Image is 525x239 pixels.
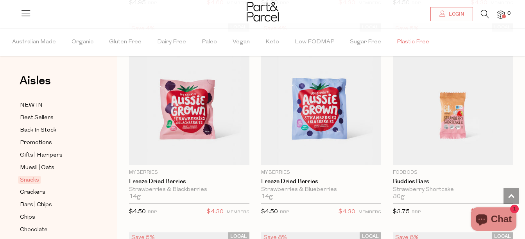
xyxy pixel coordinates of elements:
[129,186,249,193] div: Strawberries & Blackberries
[129,169,249,176] p: My Berries
[20,163,54,173] span: Muesli | Oats
[20,188,45,197] span: Crackers
[157,29,186,56] span: Dairy Free
[280,210,289,214] small: RRP
[20,138,52,148] span: Promotions
[20,75,51,95] a: Aisles
[20,212,91,222] a: Chips
[20,151,63,160] span: Gifts | Hampers
[412,210,421,214] small: RRP
[397,29,429,56] span: Plastic Free
[20,175,91,185] a: Snacks
[129,178,249,185] a: Freeze Dried Berries
[393,169,513,176] p: Fodbods
[261,193,273,200] span: 14g
[339,207,355,217] span: $4.30
[469,207,519,233] inbox-online-store-chat: Shopify online store chat
[227,210,249,214] small: MEMBERS
[20,200,91,210] a: Bars | Chips
[265,29,279,56] span: Keto
[109,29,142,56] span: Gluten Free
[393,193,405,200] span: 30g
[295,29,334,56] span: Low FODMAP
[505,10,512,17] span: 0
[72,29,93,56] span: Organic
[261,186,382,193] div: Strawberries & Blueberries
[129,23,249,165] img: Freeze Dried Berries
[20,187,91,197] a: Crackers
[20,225,48,235] span: Chocolate
[261,169,382,176] p: My Berries
[447,11,464,18] span: Login
[20,163,91,173] a: Muesli | Oats
[20,225,91,235] a: Chocolate
[497,11,505,19] a: 0
[430,7,473,21] a: Login
[393,209,410,215] span: $3.75
[20,126,56,135] span: Back In Stock
[233,29,250,56] span: Vegan
[20,100,91,110] a: NEW IN
[12,29,56,56] span: Australian Made
[358,210,381,214] small: MEMBERS
[393,186,513,193] div: Strawberry Shortcake
[20,150,91,160] a: Gifts | Hampers
[471,207,487,217] span: $3.55
[202,29,217,56] span: Paleo
[148,210,157,214] small: RRP
[261,209,278,215] span: $4.50
[393,23,513,165] img: Buddies Bars
[20,200,52,210] span: Bars | Chips
[393,178,513,185] a: Buddies Bars
[129,209,146,215] span: $4.50
[350,29,381,56] span: Sugar Free
[20,113,91,123] a: Best Sellers
[247,2,279,21] img: Part&Parcel
[20,113,54,123] span: Best Sellers
[20,125,91,135] a: Back In Stock
[129,193,141,200] span: 14g
[207,207,224,217] span: $4.30
[18,176,41,184] span: Snacks
[20,101,43,110] span: NEW IN
[20,72,51,89] span: Aisles
[261,178,382,185] a: Freeze Dried Berries
[20,213,35,222] span: Chips
[261,23,382,165] img: Freeze Dried Berries
[20,138,91,148] a: Promotions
